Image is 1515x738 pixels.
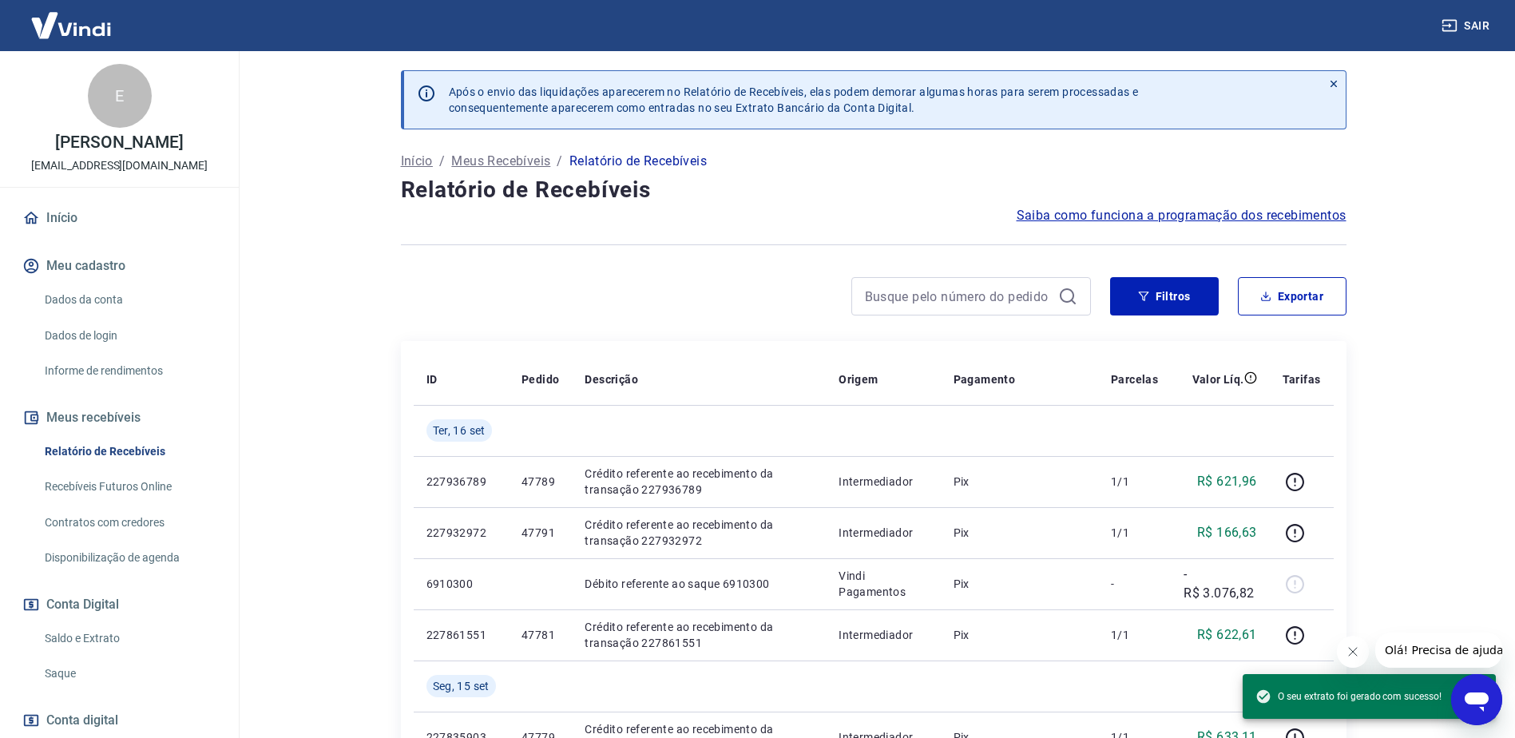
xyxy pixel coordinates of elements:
[19,703,220,738] a: Conta digital
[426,627,496,643] p: 227861551
[19,248,220,284] button: Meu cadastro
[522,474,559,490] p: 47789
[585,517,813,549] p: Crédito referente ao recebimento da transação 227932972
[522,525,559,541] p: 47791
[426,371,438,387] p: ID
[839,371,878,387] p: Origem
[557,152,562,171] p: /
[1110,277,1219,315] button: Filtros
[1337,636,1369,668] iframe: Fechar mensagem
[569,152,707,171] p: Relatório de Recebíveis
[954,576,1085,592] p: Pix
[585,466,813,498] p: Crédito referente ao recebimento da transação 227936789
[38,470,220,503] a: Recebíveis Futuros Online
[433,678,490,694] span: Seg, 15 set
[1192,371,1244,387] p: Valor Líq.
[522,627,559,643] p: 47781
[88,64,152,128] div: E
[1451,674,1502,725] iframe: Botão para abrir a janela de mensagens
[954,371,1016,387] p: Pagamento
[1111,525,1158,541] p: 1/1
[1197,625,1257,645] p: R$ 622,61
[1111,627,1158,643] p: 1/1
[1238,277,1346,315] button: Exportar
[38,506,220,539] a: Contratos com credores
[38,435,220,468] a: Relatório de Recebíveis
[585,619,813,651] p: Crédito referente ao recebimento da transação 227861551
[954,627,1085,643] p: Pix
[585,371,638,387] p: Descrição
[954,474,1085,490] p: Pix
[46,709,118,732] span: Conta digital
[426,525,496,541] p: 227932972
[1197,523,1257,542] p: R$ 166,63
[585,576,813,592] p: Débito referente ao saque 6910300
[865,284,1052,308] input: Busque pelo número do pedido
[954,525,1085,541] p: Pix
[1283,371,1321,387] p: Tarifas
[10,11,134,24] span: Olá! Precisa de ajuda?
[449,84,1139,116] p: Após o envio das liquidações aparecerem no Relatório de Recebíveis, elas podem demorar algumas ho...
[426,576,496,592] p: 6910300
[439,152,445,171] p: /
[38,657,220,690] a: Saque
[38,355,220,387] a: Informe de rendimentos
[401,174,1346,206] h4: Relatório de Recebíveis
[839,525,927,541] p: Intermediador
[19,400,220,435] button: Meus recebíveis
[426,474,496,490] p: 227936789
[1111,474,1158,490] p: 1/1
[1111,371,1158,387] p: Parcelas
[839,568,927,600] p: Vindi Pagamentos
[38,319,220,352] a: Dados de login
[1375,633,1502,668] iframe: Mensagem da empresa
[19,1,123,50] img: Vindi
[1184,565,1256,603] p: -R$ 3.076,82
[1111,576,1158,592] p: -
[839,474,927,490] p: Intermediador
[31,157,208,174] p: [EMAIL_ADDRESS][DOMAIN_NAME]
[38,284,220,316] a: Dados da conta
[433,423,486,438] span: Ter, 16 set
[1438,11,1496,41] button: Sair
[55,134,183,151] p: [PERSON_NAME]
[1255,688,1442,704] span: O seu extrato foi gerado com sucesso!
[522,371,559,387] p: Pedido
[19,200,220,236] a: Início
[451,152,550,171] a: Meus Recebíveis
[1017,206,1346,225] a: Saiba como funciona a programação dos recebimentos
[38,542,220,574] a: Disponibilização de agenda
[839,627,927,643] p: Intermediador
[38,622,220,655] a: Saldo e Extrato
[19,587,220,622] button: Conta Digital
[1197,472,1257,491] p: R$ 621,96
[401,152,433,171] a: Início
